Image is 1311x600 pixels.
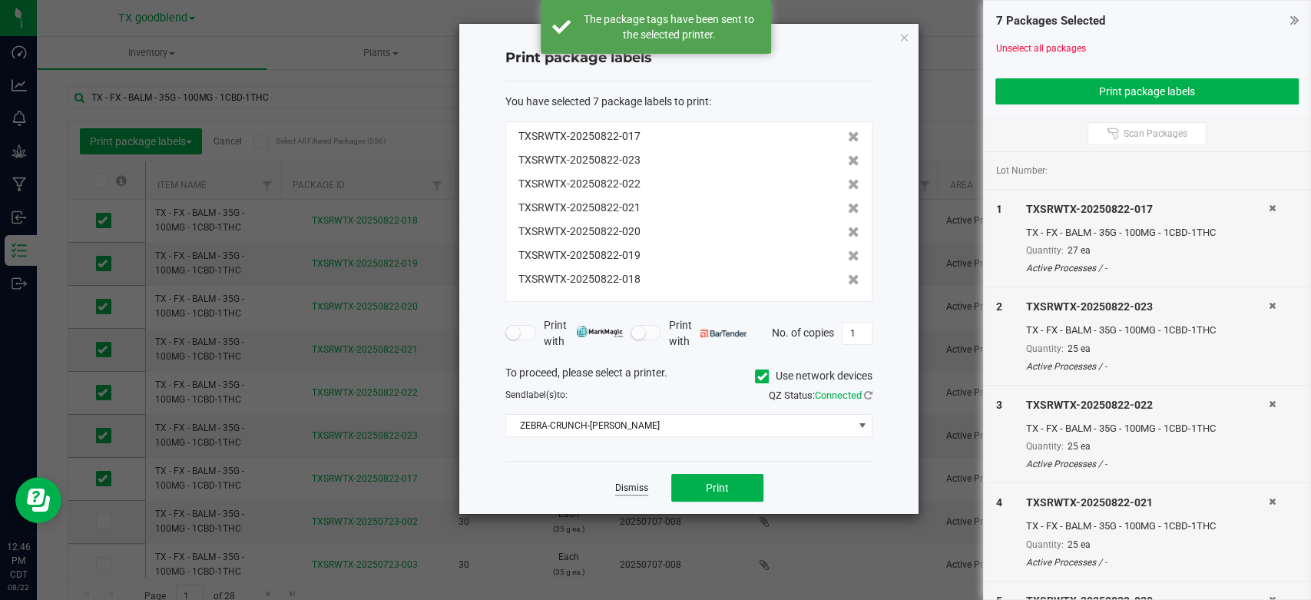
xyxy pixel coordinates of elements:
[506,415,852,436] span: ZEBRA-CRUNCH-[PERSON_NAME]
[1026,261,1269,275] div: Active Processes / -
[505,390,568,400] span: Send to:
[815,390,862,401] span: Connected
[518,271,641,287] span: TXSRWTX-20250822-018
[1026,539,1064,550] span: Quantity:
[1026,397,1269,413] div: TXSRWTX-20250822-022
[526,390,557,400] span: label(s)
[995,399,1001,411] span: 3
[1068,539,1091,550] span: 25 ea
[772,326,834,338] span: No. of copies
[1026,201,1269,217] div: TXSRWTX-20250822-017
[15,477,61,523] iframe: Resource center
[505,94,872,110] div: :
[1026,323,1269,338] div: TX - FX - BALM - 35G - 100MG - 1CBD-1THC
[1026,495,1269,511] div: TXSRWTX-20250822-021
[995,496,1001,509] span: 4
[706,482,729,494] span: Print
[1026,421,1269,436] div: TX - FX - BALM - 35G - 100MG - 1CBD-1THC
[615,482,648,495] a: Dismiss
[1026,225,1269,240] div: TX - FX - BALM - 35G - 100MG - 1CBD-1THC
[1026,360,1269,373] div: Active Processes / -
[1026,519,1269,534] div: TX - FX - BALM - 35G - 100MG - 1CBD-1THC
[1026,245,1064,256] span: Quantity:
[1026,299,1269,315] div: TXSRWTX-20250822-023
[1026,457,1269,471] div: Active Processes / -
[518,224,641,240] span: TXSRWTX-20250822-020
[1026,441,1064,452] span: Quantity:
[505,48,872,68] h4: Print package labels
[995,300,1001,313] span: 2
[1068,441,1091,452] span: 25 ea
[494,365,884,388] div: To proceed, please select a printer.
[769,390,872,401] span: QZ Status:
[995,203,1001,215] span: 1
[1068,343,1091,354] span: 25 ea
[518,128,641,144] span: TXSRWTX-20250822-017
[518,176,641,192] span: TXSRWTX-20250822-022
[668,317,747,350] span: Print with
[518,247,641,264] span: TXSRWTX-20250822-019
[505,95,709,108] span: You have selected 7 package labels to print
[671,474,763,502] button: Print
[544,317,623,350] span: Print with
[1124,128,1187,140] span: Scan Packages
[518,200,641,216] span: TXSRWTX-20250822-021
[995,43,1085,54] a: Unselect all packages
[995,164,1047,177] span: Lot Number:
[700,330,747,337] img: bartender.png
[1026,343,1064,354] span: Quantity:
[579,12,760,42] div: The package tags have been sent to the selected printer.
[576,326,623,337] img: mark_magic_cybra.png
[1026,555,1269,569] div: Active Processes / -
[518,152,641,168] span: TXSRWTX-20250822-023
[755,368,872,384] label: Use network devices
[1068,245,1091,256] span: 27 ea
[995,78,1299,104] button: Print package labels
